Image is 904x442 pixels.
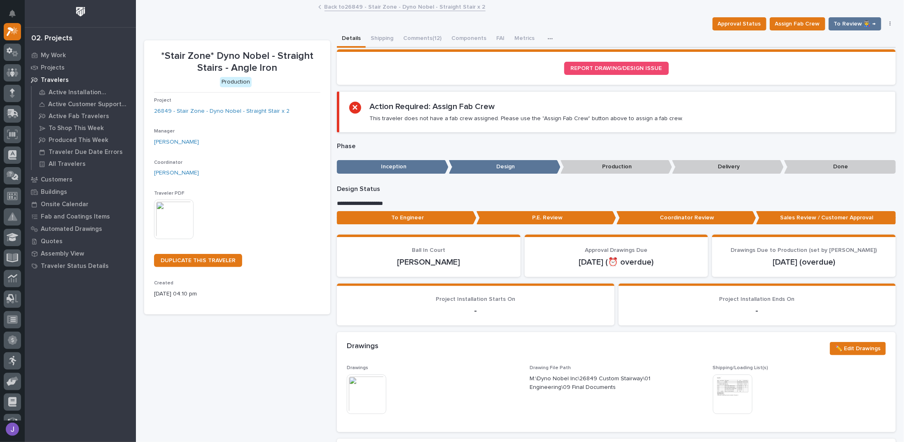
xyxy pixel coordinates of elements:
p: Coordinator Review [617,211,756,225]
div: 02. Projects [31,34,72,43]
a: Back to26849 - Stair Zone - Dyno Nobel - Straight Stair x 2 [325,2,486,11]
p: Fab and Coatings Items [41,213,110,221]
a: [PERSON_NAME] [154,169,199,177]
p: Buildings [41,188,67,196]
button: Shipping [366,30,398,48]
a: Active Customer Support Travelers [32,98,136,110]
a: Active Installation Travelers [32,86,136,98]
p: My Work [41,52,66,59]
span: Coordinator [154,160,182,165]
span: Manager [154,129,175,134]
a: My Work [25,49,136,61]
span: Ball In Court [412,247,446,253]
a: Quotes [25,235,136,247]
p: Customers [41,176,72,184]
p: P.E. Review [477,211,616,225]
a: Customers [25,173,136,186]
span: Approval Drawings Due [585,247,648,253]
span: REPORT DRAWING/DESIGN ISSUE [571,65,662,71]
p: [DATE] 04:10 pm [154,290,320,298]
p: To Shop This Week [49,125,104,132]
p: Production [561,160,672,174]
span: Traveler PDF [154,191,185,196]
p: Automated Drawings [41,226,102,233]
p: Delivery [672,160,784,174]
a: To Shop This Week [32,122,136,134]
a: Produced This Week [32,134,136,146]
span: DUPLICATE THIS TRAVELER [161,258,236,263]
p: Design [449,160,561,174]
span: Drawings Due to Production (set by [PERSON_NAME]) [731,247,877,253]
p: Phase [337,142,896,150]
a: Active Fab Travelers [32,110,136,122]
a: Onsite Calendar [25,198,136,210]
a: Traveler Due Date Errors [32,146,136,158]
h2: Drawings [347,342,378,351]
a: REPORT DRAWING/DESIGN ISSUE [564,62,669,75]
span: Approval Status [718,19,761,29]
button: ✏️ Edit Drawings [830,342,886,355]
p: M:\Dyno Nobel Inc\26849 Custom Stairway\01 Engineering\09 Final Documents [530,375,683,392]
span: Project Installation Ends On [719,296,795,302]
a: Buildings [25,186,136,198]
p: Assembly View [41,250,84,258]
a: Fab and Coatings Items [25,210,136,223]
button: Notifications [4,5,21,22]
a: Automated Drawings [25,223,136,235]
p: Inception [337,160,448,174]
span: Project Installation Starts On [436,296,515,302]
a: 26849 - Stair Zone - Dyno Nobel - Straight Stair x 2 [154,107,290,116]
a: [PERSON_NAME] [154,138,199,147]
button: Comments (12) [398,30,446,48]
p: Done [784,160,896,174]
p: Onsite Calendar [41,201,89,208]
a: All Travelers [32,158,136,170]
button: Approval Status [712,17,766,30]
a: Travelers [25,74,136,86]
div: Notifications [10,10,21,23]
p: - [628,306,886,316]
button: Components [446,30,491,48]
p: [DATE] (overdue) [722,257,886,267]
p: Sales Review / Customer Approval [756,211,896,225]
p: Traveler Due Date Errors [49,149,123,156]
p: Design Status [337,185,896,193]
button: Details [337,30,366,48]
span: Shipping/Loading List(s) [713,365,769,370]
button: Metrics [509,30,540,48]
span: Assign Fab Crew [775,19,820,29]
h2: Action Required: Assign Fab Crew [369,102,495,112]
p: Projects [41,64,65,72]
p: Traveler Status Details [41,263,109,270]
div: Production [220,77,252,87]
span: Project [154,98,171,103]
p: *Stair Zone* Dyno Nobel - Straight Stairs - Angle Iron [154,50,320,74]
p: Produced This Week [49,137,108,144]
span: To Review 👨‍🏭 → [834,19,876,29]
p: [DATE] (⏰ overdue) [535,257,698,267]
p: Active Fab Travelers [49,113,109,120]
p: [PERSON_NAME] [347,257,511,267]
p: To Engineer [337,211,477,225]
span: Drawings [347,365,368,370]
p: Quotes [41,238,63,245]
a: Projects [25,61,136,74]
p: Active Installation Travelers [49,89,130,96]
a: Traveler Status Details [25,260,136,272]
button: FAI [491,30,509,48]
p: All Travelers [49,161,86,168]
button: Assign Fab Crew [770,17,825,30]
button: To Review 👨‍🏭 → [829,17,881,30]
span: Drawing File Path [530,365,571,370]
button: users-avatar [4,421,21,438]
span: Created [154,281,173,286]
p: Travelers [41,77,69,84]
p: - [347,306,604,316]
p: Active Customer Support Travelers [48,101,130,108]
a: Assembly View [25,247,136,260]
span: ✏️ Edit Drawings [835,344,881,354]
p: This traveler does not have a fab crew assigned. Please use the "Assign Fab Crew" button above to... [369,115,683,122]
a: DUPLICATE THIS TRAVELER [154,254,242,267]
img: Workspace Logo [73,4,88,19]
